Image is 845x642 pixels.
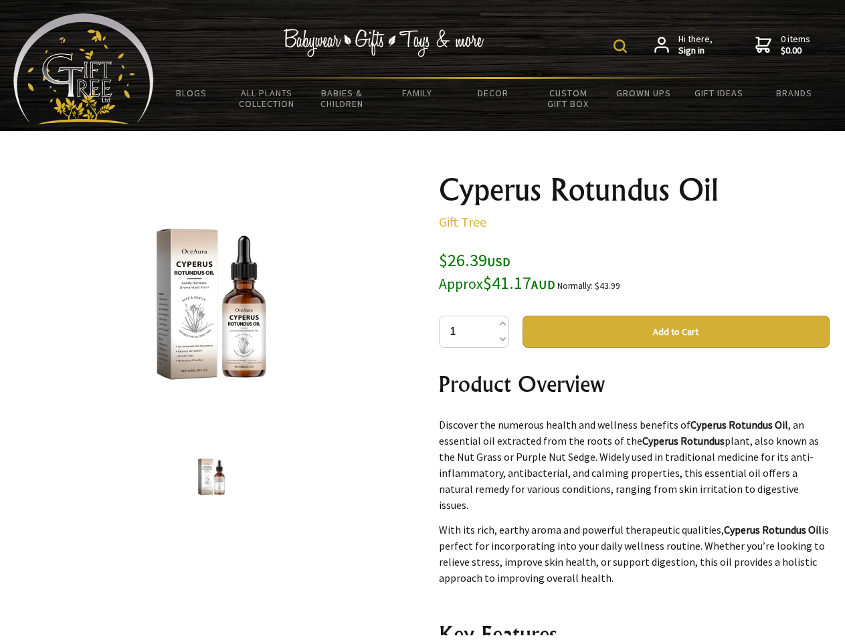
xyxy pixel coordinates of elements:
[678,45,713,57] strong: Sign in
[186,451,237,502] img: Cyperus Rotundus Oil
[439,368,830,400] h2: Product Overview
[605,79,681,107] a: Grown Ups
[13,13,154,124] img: Babyware - Gifts - Toys and more...
[690,418,788,431] strong: Cyperus Rotundus Oil
[304,79,380,118] a: Babies & Children
[557,280,620,292] small: Normally: $43.99
[487,254,510,270] span: USD
[439,417,830,513] p: Discover the numerous health and wellness benefits of , an essential oil extracted from the roots...
[455,79,531,107] a: Decor
[724,523,822,536] strong: Cyperus Rotundus Oil
[229,79,305,118] a: All Plants Collection
[284,29,484,57] img: Babywear - Gifts - Toys & more
[107,200,316,409] img: Cyperus Rotundus Oil
[757,79,832,107] a: Brands
[781,45,810,57] strong: $0.00
[380,79,456,107] a: Family
[681,79,757,107] a: Gift Ideas
[439,174,830,206] h1: Cyperus Rotundus Oil
[531,277,555,292] span: AUD
[678,33,713,57] span: Hi there,
[614,39,627,53] img: product search
[781,33,810,57] span: 0 items
[439,249,555,294] span: $26.39 $41.17
[523,316,830,348] button: Add to Cart
[755,33,810,57] a: 0 items$0.00
[531,79,606,118] a: Custom Gift Box
[439,213,486,230] a: Gift Tree
[154,79,229,107] a: BLOGS
[439,522,830,586] p: With its rich, earthy aroma and powerful therapeutic qualities, is perfect for incorporating into...
[439,275,483,293] small: Approx
[654,33,713,57] a: Hi there,Sign in
[642,434,725,447] strong: Cyperus Rotundus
